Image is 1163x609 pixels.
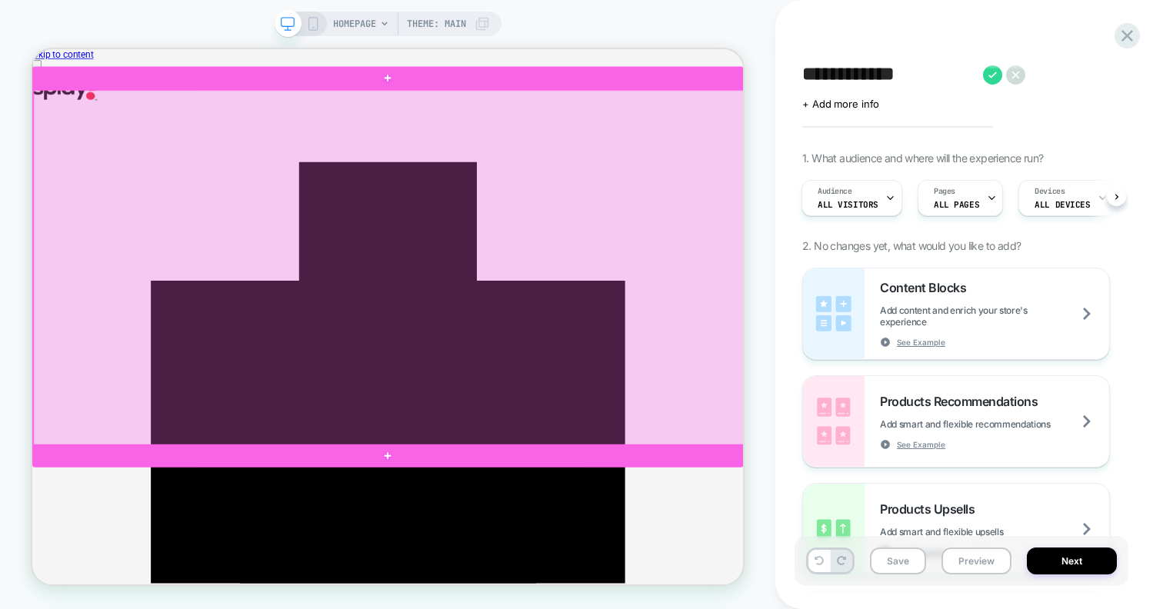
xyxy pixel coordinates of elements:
[818,186,852,197] span: Audience
[802,239,1021,252] span: 2. No changes yet, what would you like to add?
[880,501,982,517] span: Products Upsells
[1027,547,1117,574] button: Next
[880,280,974,295] span: Content Blocks
[802,151,1043,165] span: 1. What audience and where will the experience run?
[880,394,1045,409] span: Products Recommendations
[880,304,1109,328] span: Add content and enrich your store's experience
[333,12,376,36] span: HOMEPAGE
[818,199,878,210] span: All Visitors
[934,199,979,210] span: ALL PAGES
[880,418,1089,430] span: Add smart and flexible recommendations
[897,439,945,450] span: See Example
[870,547,926,574] button: Save
[1035,186,1065,197] span: Devices
[880,526,1041,537] span: Add smart and flexible upsells
[897,337,945,348] span: See Example
[941,547,1011,574] button: Preview
[934,186,955,197] span: Pages
[407,12,466,36] span: Theme: MAIN
[1035,199,1090,210] span: ALL DEVICES
[802,98,879,110] span: + Add more info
